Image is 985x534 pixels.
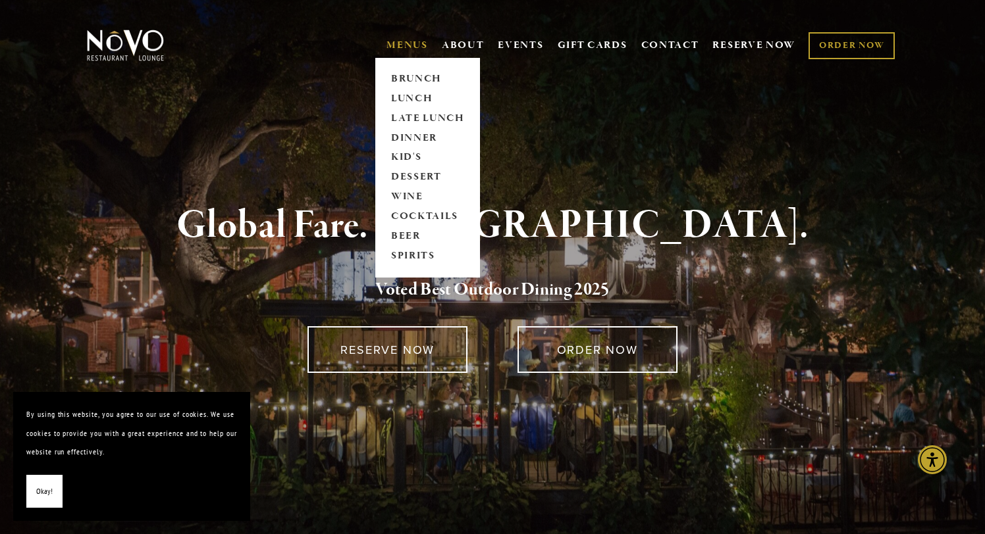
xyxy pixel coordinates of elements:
a: DINNER [386,128,469,148]
h2: 5 [109,276,876,304]
section: Cookie banner [13,392,250,521]
button: Okay! [26,475,63,508]
a: SPIRITS [386,247,469,266]
a: ORDER NOW [809,32,895,59]
p: By using this website, you agree to our use of cookies. We use cookies to provide you with a grea... [26,405,237,462]
a: COCKTAILS [386,207,469,227]
a: Voted Best Outdoor Dining 202 [375,278,600,303]
a: BEER [386,227,469,247]
a: RESERVE NOW [712,33,795,58]
a: GIFT CARDS [558,33,627,58]
a: KID'S [386,148,469,168]
a: LATE LUNCH [386,109,469,128]
a: CONTACT [641,33,699,58]
a: EVENTS [498,39,543,52]
a: ABOUT [442,39,485,52]
div: Accessibility Menu [918,445,947,474]
strong: Global Fare. [GEOGRAPHIC_DATA]. [176,201,808,251]
a: DESSERT [386,168,469,187]
span: Okay! [36,482,53,501]
a: BRUNCH [386,69,469,89]
a: RESERVE NOW [307,326,467,373]
a: LUNCH [386,89,469,109]
a: ORDER NOW [518,326,678,373]
a: MENUS [386,39,428,52]
a: WINE [386,187,469,207]
img: Novo Restaurant &amp; Lounge [84,29,167,62]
